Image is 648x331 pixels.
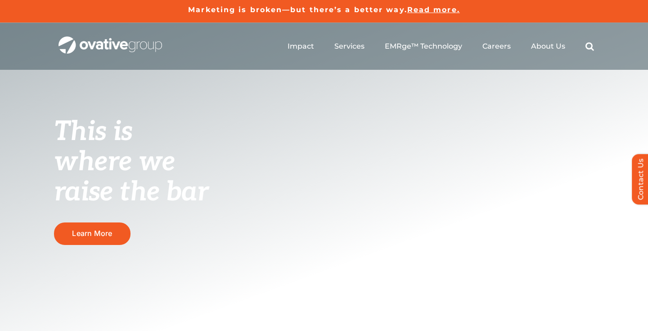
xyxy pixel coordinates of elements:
[531,42,565,51] a: About Us
[407,5,460,14] a: Read more.
[54,222,130,245] a: Learn More
[72,229,112,238] span: Learn More
[288,42,314,51] a: Impact
[54,146,208,209] span: where we raise the bar
[288,32,594,61] nav: Menu
[334,42,364,51] a: Services
[188,5,407,14] a: Marketing is broken—but there’s a better way.
[58,36,162,44] a: OG_Full_horizontal_WHT
[54,116,132,148] span: This is
[385,42,462,51] a: EMRge™ Technology
[482,42,511,51] a: Careers
[585,42,594,51] a: Search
